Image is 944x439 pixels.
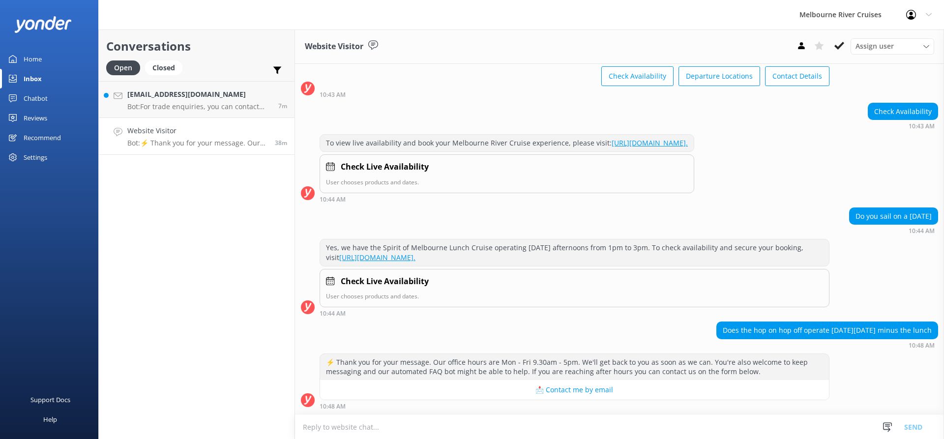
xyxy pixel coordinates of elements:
[851,38,934,54] div: Assign User
[868,122,938,129] div: 10:43am 12-Aug-2025 (UTC +10:00) Australia/Sydney
[24,147,47,167] div: Settings
[320,354,829,380] div: ⚡ Thank you for your message. Our office hours are Mon - Fri 9.30am - 5pm. We'll get back to you ...
[765,66,829,86] button: Contact Details
[320,196,694,203] div: 10:44am 12-Aug-2025 (UTC +10:00) Australia/Sydney
[909,123,935,129] strong: 10:43 AM
[601,66,674,86] button: Check Availability
[30,390,70,410] div: Support Docs
[909,228,935,234] strong: 10:44 AM
[909,343,935,349] strong: 10:48 AM
[24,49,42,69] div: Home
[24,69,42,88] div: Inbox
[341,275,429,288] h4: Check Live Availability
[106,37,287,56] h2: Conversations
[127,139,267,147] p: Bot: ⚡ Thank you for your message. Our office hours are Mon - Fri 9.30am - 5pm. We'll get back to...
[320,310,829,317] div: 10:44am 12-Aug-2025 (UTC +10:00) Australia/Sydney
[145,60,182,75] div: Closed
[716,342,938,349] div: 10:48am 12-Aug-2025 (UTC +10:00) Australia/Sydney
[127,102,271,111] p: Bot: For trade enquiries, you can contact the Melbourne River Cruises team by emailing [EMAIL_ADD...
[320,91,829,98] div: 10:43am 12-Aug-2025 (UTC +10:00) Australia/Sydney
[127,89,271,100] h4: [EMAIL_ADDRESS][DOMAIN_NAME]
[612,138,688,147] a: [URL][DOMAIN_NAME].
[320,135,694,151] div: To view live availability and book your Melbourne River Cruise experience, please visit:
[855,41,894,52] span: Assign user
[320,403,829,410] div: 10:48am 12-Aug-2025 (UTC +10:00) Australia/Sydney
[320,311,346,317] strong: 10:44 AM
[24,128,61,147] div: Recommend
[15,16,71,32] img: yonder-white-logo.png
[320,197,346,203] strong: 10:44 AM
[717,322,938,339] div: Does the hop on hop off operate [DATE][DATE] minus the lunch
[278,102,287,110] span: 11:25am 12-Aug-2025 (UTC +10:00) Australia/Sydney
[326,292,823,301] p: User chooses products and dates.
[24,108,47,128] div: Reviews
[24,88,48,108] div: Chatbot
[99,118,295,155] a: Website VisitorBot:⚡ Thank you for your message. Our office hours are Mon - Fri 9.30am - 5pm. We'...
[127,125,267,136] h4: Website Visitor
[326,177,688,187] p: User chooses products and dates.
[341,161,429,174] h4: Check Live Availability
[320,239,829,265] div: Yes, we have the Spirit of Melbourne Lunch Cruise operating [DATE] afternoons from 1pm to 3pm. To...
[678,66,760,86] button: Departure Locations
[849,227,938,234] div: 10:44am 12-Aug-2025 (UTC +10:00) Australia/Sydney
[320,380,829,400] button: 📩 Contact me by email
[868,103,938,120] div: Check Availability
[305,40,363,53] h3: Website Visitor
[106,60,140,75] div: Open
[339,253,415,262] a: [URL][DOMAIN_NAME].
[145,62,187,73] a: Closed
[320,92,346,98] strong: 10:43 AM
[43,410,57,429] div: Help
[850,208,938,225] div: Do you sail on a [DATE]
[99,81,295,118] a: [EMAIL_ADDRESS][DOMAIN_NAME]Bot:For trade enquiries, you can contact the Melbourne River Cruises ...
[275,139,287,147] span: 10:48am 12-Aug-2025 (UTC +10:00) Australia/Sydney
[320,404,346,410] strong: 10:48 AM
[106,62,145,73] a: Open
